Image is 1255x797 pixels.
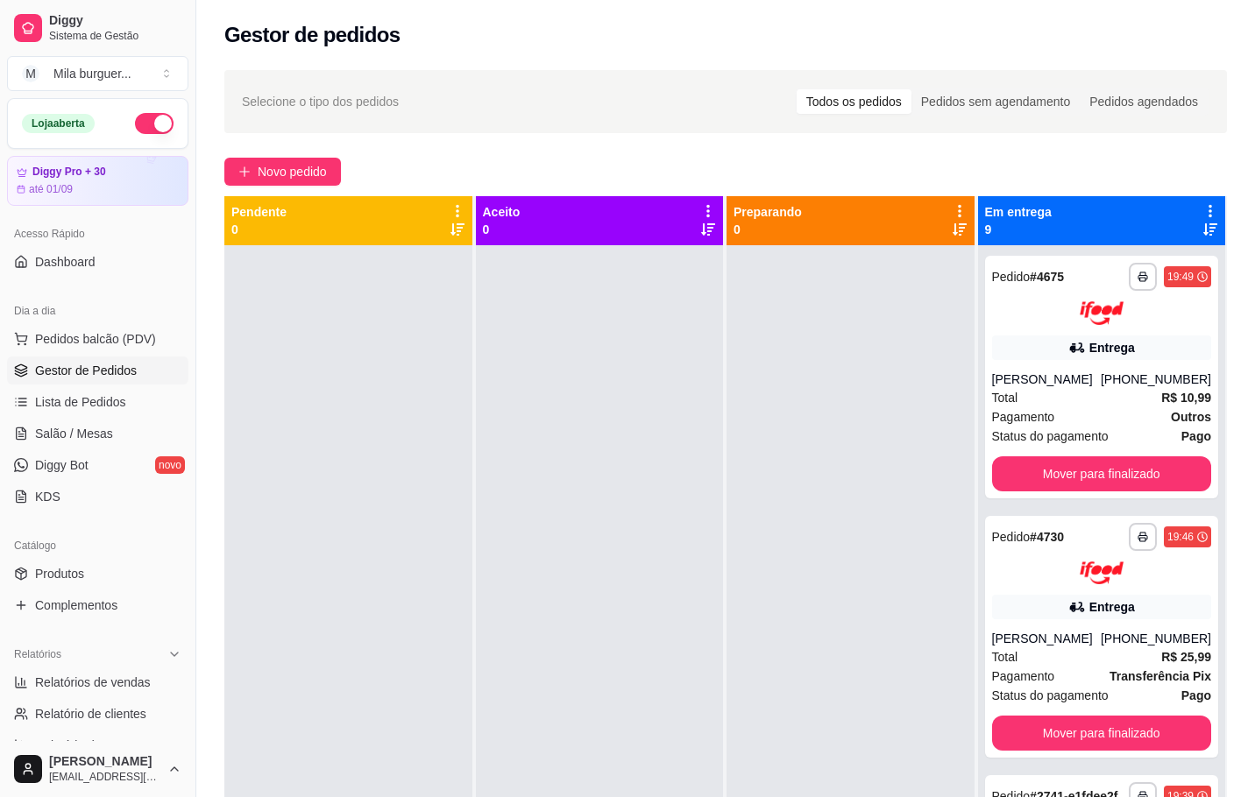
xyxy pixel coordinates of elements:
[231,221,287,238] p: 0
[992,370,1101,388] div: [PERSON_NAME]
[7,325,188,353] button: Pedidos balcão (PDV)
[224,158,341,186] button: Novo pedido
[7,220,188,248] div: Acesso Rápido
[1030,270,1064,284] strong: # 4675
[35,362,137,379] span: Gestor de Pedidos
[35,393,126,411] span: Lista de Pedidos
[32,166,106,179] article: Diggy Pro + 30
[734,221,802,238] p: 0
[985,221,1052,238] p: 9
[35,425,113,442] span: Salão / Mesas
[49,770,160,784] span: [EMAIL_ADDRESS][DOMAIN_NAME]
[1030,530,1064,544] strong: # 4730
[992,456,1212,491] button: Mover para finalizado
[1110,669,1211,683] strong: Transferência Pix
[242,92,399,111] span: Selecione o tipo dos pedidos
[1080,89,1208,114] div: Pedidos agendados
[1167,530,1194,544] div: 19:46
[7,420,188,448] a: Salão / Mesas
[7,668,188,696] a: Relatórios de vendas
[35,488,60,505] span: KDS
[992,530,1031,544] span: Pedido
[1171,410,1211,424] strong: Outros
[1080,561,1124,585] img: ifood
[7,356,188,384] a: Gestor de Pedidos
[7,532,188,560] div: Catálogo
[49,29,181,43] span: Sistema de Gestão
[7,388,188,416] a: Lista de Pedidos
[1089,598,1135,616] div: Entrega
[258,162,327,181] span: Novo pedido
[35,456,89,474] span: Diggy Bot
[7,156,188,206] a: Diggy Pro + 30até 01/09
[1181,688,1211,702] strong: Pago
[7,560,188,588] a: Produtos
[483,221,521,238] p: 0
[992,270,1031,284] span: Pedido
[135,113,174,134] button: Alterar Status
[992,716,1212,751] button: Mover para finalizado
[7,731,188,759] a: Relatório de mesas
[992,686,1109,705] span: Status do pagamento
[238,166,251,178] span: plus
[992,630,1101,647] div: [PERSON_NAME]
[29,182,73,196] article: até 01/09
[7,248,188,276] a: Dashboard
[1161,650,1211,664] strong: R$ 25,99
[224,21,401,49] h2: Gestor de pedidos
[53,65,131,82] div: Mila burguer ...
[992,407,1055,427] span: Pagamento
[992,647,1018,667] span: Total
[734,203,802,221] p: Preparando
[7,748,188,790] button: [PERSON_NAME][EMAIL_ADDRESS][DOMAIN_NAME]
[1101,370,1211,388] div: [PHONE_NUMBER]
[7,700,188,728] a: Relatório de clientes
[992,427,1109,446] span: Status do pagamento
[7,483,188,511] a: KDS
[35,253,96,271] span: Dashboard
[1089,339,1135,356] div: Entrega
[1101,630,1211,647] div: [PHONE_NUMBER]
[22,65,39,82] span: M
[1161,391,1211,405] strong: R$ 10,99
[7,297,188,325] div: Dia a dia
[35,674,151,691] span: Relatórios de vendas
[49,754,160,770] span: [PERSON_NAME]
[483,203,521,221] p: Aceito
[1181,429,1211,443] strong: Pago
[985,203,1052,221] p: Em entrega
[231,203,287,221] p: Pendente
[797,89,911,114] div: Todos os pedidos
[14,647,61,661] span: Relatórios
[22,114,95,133] div: Loja aberta
[35,737,141,754] span: Relatório de mesas
[1167,270,1194,284] div: 19:49
[35,565,84,582] span: Produtos
[7,56,188,91] button: Select a team
[1080,301,1124,325] img: ifood
[35,596,117,614] span: Complementos
[7,451,188,479] a: Diggy Botnovo
[992,667,1055,686] span: Pagamento
[35,705,146,723] span: Relatório de clientes
[911,89,1080,114] div: Pedidos sem agendamento
[35,330,156,348] span: Pedidos balcão (PDV)
[49,13,181,29] span: Diggy
[7,7,188,49] a: DiggySistema de Gestão
[7,591,188,619] a: Complementos
[992,388,1018,407] span: Total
